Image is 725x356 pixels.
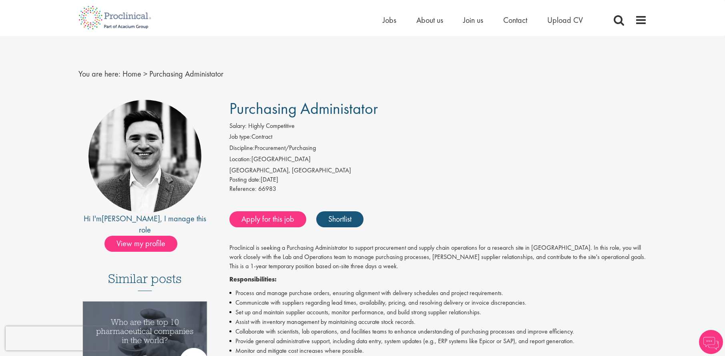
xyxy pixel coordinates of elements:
span: 66983 [258,184,276,193]
span: Purchasing Administator [149,69,223,79]
p: Proclinical is seeking a Purchasing Administrator to support procurement and supply chain operati... [229,243,647,271]
div: Hi I'm , I manage this role [78,213,212,236]
li: Set up and maintain supplier accounts, monitor performance, and build strong supplier relationships. [229,307,647,317]
span: Purchasing Administator [229,98,378,119]
iframe: reCAPTCHA [6,326,108,350]
a: [PERSON_NAME] [102,213,160,224]
li: Communicate with suppliers regarding lead times, availability, pricing, and resolving delivery or... [229,298,647,307]
strong: Responsibilities: [229,275,277,283]
span: View my profile [104,236,177,252]
a: Apply for this job [229,211,306,227]
label: Location: [229,155,251,164]
span: You are here: [78,69,120,79]
li: Monitor and mitigate cost increases where possible. [229,346,647,356]
img: Chatbot [699,330,723,354]
a: Upload CV [547,15,583,25]
span: Posting date: [229,175,261,184]
li: Collaborate with scientists, lab operations, and facilities teams to enhance understanding of pur... [229,327,647,336]
a: Shortlist [316,211,364,227]
a: View my profile [104,237,185,248]
li: Contract [229,132,647,144]
span: Highly Competitive [248,121,295,130]
h3: Similar posts [108,272,182,291]
div: [DATE] [229,175,647,184]
label: Discipline: [229,144,255,153]
a: Join us [463,15,483,25]
label: Salary: [229,121,247,131]
a: About us [416,15,443,25]
img: imeage of recruiter Edward Little [88,100,201,213]
div: [GEOGRAPHIC_DATA], [GEOGRAPHIC_DATA] [229,166,647,175]
a: Jobs [383,15,396,25]
a: Contact [503,15,527,25]
label: Job type: [229,132,251,142]
span: > [143,69,147,79]
li: [GEOGRAPHIC_DATA] [229,155,647,166]
li: Assist with inventory management by maintaining accurate stock records. [229,317,647,327]
li: Process and manage purchase orders, ensuring alignment with delivery schedules and project requir... [229,288,647,298]
li: Provide general administrative support, including data entry, system updates (e.g., ERP systems l... [229,336,647,346]
li: Procurement/Purchasing [229,144,647,155]
label: Reference: [229,184,257,194]
a: breadcrumb link [123,69,141,79]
